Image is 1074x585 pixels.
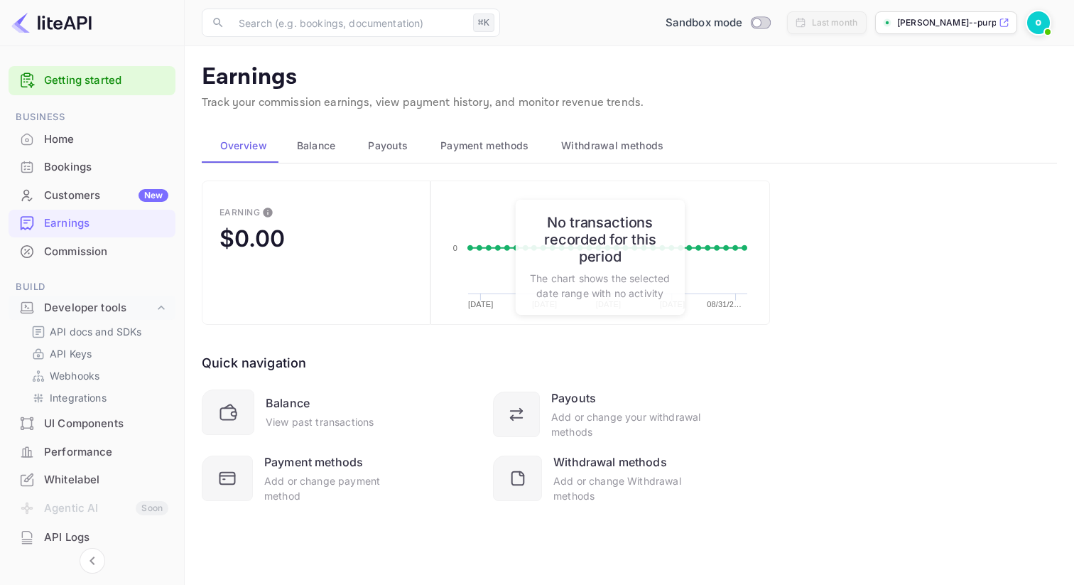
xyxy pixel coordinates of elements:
[9,410,175,438] div: UI Components
[468,300,493,308] text: [DATE]
[897,16,996,29] p: [PERSON_NAME]--purple--obayag...
[230,9,467,37] input: Search (e.g. bookings, documentation)
[31,390,164,405] a: Integrations
[31,368,164,383] a: Webhooks
[9,279,175,295] span: Build
[44,215,168,232] div: Earnings
[26,321,170,342] div: API docs and SDKs
[452,244,457,252] text: 0
[23,37,34,48] img: website_grey.svg
[9,154,175,180] a: Bookings
[80,548,105,574] button: Collapse navigation
[9,182,175,208] a: CustomersNew
[141,82,153,94] img: tab_keywords_by_traffic_grey.svg
[9,210,175,237] div: Earnings
[44,444,168,461] div: Performance
[37,37,156,48] div: Domain: [DOMAIN_NAME]
[551,409,702,439] div: Add or change your withdrawal methods
[44,530,168,546] div: API Logs
[9,466,175,494] div: Whitelabel
[530,214,671,265] h6: No transactions recorded for this period
[9,210,175,236] a: Earnings
[44,416,168,432] div: UI Components
[266,395,310,412] div: Balance
[44,244,168,260] div: Commission
[9,238,175,264] a: Commission
[157,84,239,93] div: Keywords by Traffic
[551,390,596,407] div: Payouts
[9,566,175,581] span: Security
[9,296,175,321] div: Developer tools
[9,238,175,266] div: Commission
[530,271,671,301] p: The chart shows the selected date range with no activity
[9,154,175,181] div: Bookings
[9,126,175,152] a: Home
[561,137,663,154] span: Withdrawal methods
[54,84,127,93] div: Domain Overview
[11,11,92,34] img: LiteAPI logo
[26,343,170,364] div: API Keys
[44,73,168,89] a: Getting started
[219,207,260,218] div: Earning
[9,439,175,465] a: Performance
[256,201,279,224] button: This is the amount of confirmed commission that will be paid to you on the next scheduled deposit
[9,524,175,550] a: API Logs
[266,414,374,429] div: View past transactions
[26,365,170,386] div: Webhooks
[23,23,34,34] img: logo_orange.svg
[660,300,685,308] text: [DATE]
[440,137,529,154] span: Payment methods
[553,453,667,471] div: Withdrawal methods
[9,524,175,552] div: API Logs
[707,300,742,308] text: 08/31/2…
[202,353,306,372] div: Quick navigation
[9,410,175,436] a: UI Components
[9,466,175,493] a: Whitelabel
[26,387,170,408] div: Integrations
[9,439,175,466] div: Performance
[50,324,142,339] p: API docs and SDKs
[50,346,92,361] p: API Keys
[38,82,50,94] img: tab_domain_overview_orange.svg
[368,137,408,154] span: Payouts
[139,189,168,202] div: New
[31,324,164,339] a: API docs and SDKs
[44,132,168,148] div: Home
[50,368,99,383] p: Webhooks
[44,188,168,204] div: Customers
[666,15,743,31] span: Sandbox mode
[202,129,1057,163] div: scrollable auto tabs example
[9,109,175,125] span: Business
[553,473,702,503] div: Add or change Withdrawal methods
[264,453,363,471] div: Payment methods
[220,137,267,154] span: Overview
[44,300,154,316] div: Developer tools
[44,472,168,488] div: Whitelabel
[1027,11,1050,34] img: Samuel “Purple” Obayagbona
[219,225,285,252] div: $0.00
[50,390,107,405] p: Integrations
[9,182,175,210] div: CustomersNew
[202,181,430,325] button: EarningThis is the amount of confirmed commission that will be paid to you on the next scheduled ...
[264,473,411,503] div: Add or change payment method
[9,126,175,154] div: Home
[812,16,858,29] div: Last month
[9,66,175,95] div: Getting started
[297,137,336,154] span: Balance
[473,14,494,32] div: ⌘K
[202,95,1057,112] p: Track your commission earnings, view payment history, and monitor revenue trends.
[660,15,776,31] div: Switch to Production mode
[44,159,168,176] div: Bookings
[40,23,70,34] div: v 4.0.25
[202,63,1057,92] p: Earnings
[31,346,164,361] a: API Keys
